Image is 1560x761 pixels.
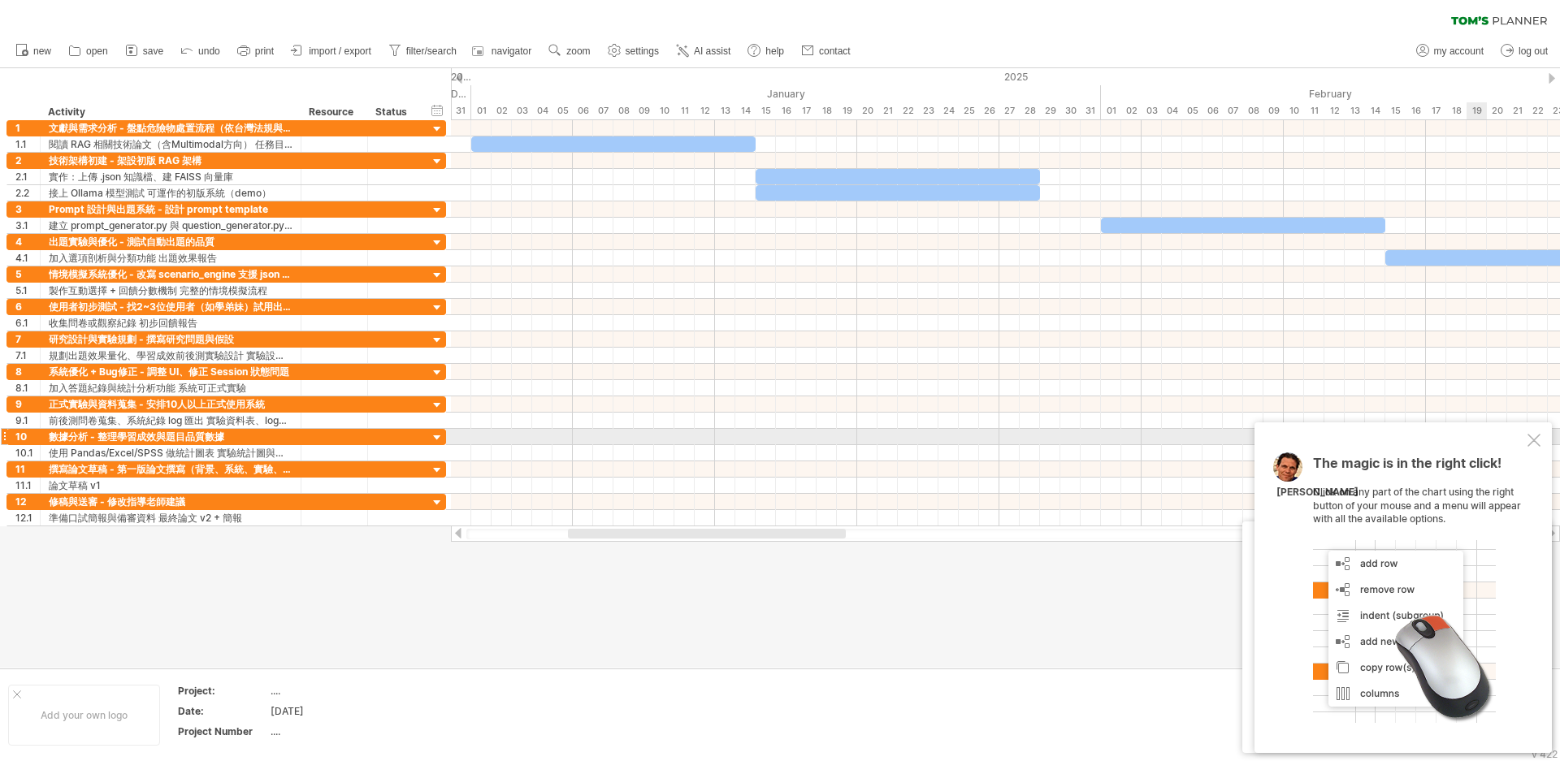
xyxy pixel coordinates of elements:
div: Saturday, 1 February 2025 [1101,102,1121,119]
div: Wednesday, 5 February 2025 [1182,102,1202,119]
div: 9 [15,396,40,412]
div: .... [271,684,407,698]
div: Activity [48,104,292,120]
div: Sunday, 2 February 2025 [1121,102,1142,119]
div: 研究設計與實驗規劃 - 撰寫研究問題與假設 [49,331,292,347]
a: import / export [287,41,376,62]
div: 3 [15,201,40,217]
div: Tuesday, 31 December 2024 [451,102,471,119]
div: Saturday, 8 February 2025 [1243,102,1263,119]
div: 準備口試簡報與備審資料 最終論文 v2 + 簡報 [49,510,292,525]
div: [PERSON_NAME] [1276,486,1358,499]
div: Sunday, 12 January 2025 [695,102,715,119]
div: Wednesday, 19 February 2025 [1467,102,1487,119]
div: Saturday, 22 February 2025 [1527,102,1548,119]
a: help [743,41,789,62]
div: 9.1 [15,413,40,428]
a: filter/search [384,41,461,62]
div: 撰寫論文草稿 - 第一版論文撰寫（背景、系統、實驗、結論） [49,461,292,477]
div: Monday, 3 February 2025 [1142,102,1162,119]
div: 數據分析 - 整理學習成效與題目品質數據 [49,429,292,444]
a: contact [797,41,856,62]
div: 加入選項剖析與分類功能 出題效果報告 [49,250,292,266]
div: 論文草稿 v1 [49,478,292,493]
span: print [255,45,274,57]
div: Wednesday, 22 January 2025 [898,102,918,119]
div: Wednesday, 1 January 2025 [471,102,492,119]
div: Thursday, 13 February 2025 [1345,102,1365,119]
div: Thursday, 20 February 2025 [1487,102,1507,119]
div: Saturday, 15 February 2025 [1385,102,1406,119]
div: Friday, 24 January 2025 [938,102,959,119]
div: Tuesday, 18 February 2025 [1446,102,1467,119]
span: log out [1519,45,1548,57]
span: open [86,45,108,57]
div: Tuesday, 4 February 2025 [1162,102,1182,119]
div: 系統優化 + Bug修正 - 調整 UI、修正 Session 狀態問題 [49,364,292,379]
span: filter/search [406,45,457,57]
div: 閱讀 RAG 相關技術論文（含Multimodal方向） 任務目標書 + 文獻整理筆記 [49,136,292,152]
div: Thursday, 23 January 2025 [918,102,938,119]
div: 10 [15,429,40,444]
div: 5.1 [15,283,40,298]
div: Prompt 設計與出題系統 - 設計 prompt template [49,201,292,217]
div: Saturday, 11 January 2025 [674,102,695,119]
div: 建立 prompt_generator.py 與 question_generator.py 測試範例 成功產生 auto_questions.json [49,218,292,233]
div: 製作互動選擇 + 回饋分數機制 完整的情境模擬流程 [49,283,292,298]
div: Project: [178,684,267,698]
div: 正式實驗與資料蒐集 - 安排10人以上正式使用系統 [49,396,292,412]
div: 7.1 [15,348,40,363]
div: 6 [15,299,40,314]
div: Monday, 27 January 2025 [999,102,1020,119]
div: Thursday, 16 January 2025 [776,102,796,119]
div: Add your own logo [8,685,160,746]
div: Friday, 14 February 2025 [1365,102,1385,119]
div: 使用者初步測試 - 找2~3位使用者（如學弟妹）試用出題與模擬系統 [49,299,292,314]
div: Tuesday, 11 February 2025 [1304,102,1324,119]
div: 情境模擬系統優化 - 改寫 scenario_engine 支援 json 自動載入 [49,266,292,282]
div: 6.1 [15,315,40,331]
div: 使用 Pandas/Excel/SPSS 做統計圖表 實驗統計圖與分析報告 [49,445,292,460]
div: Saturday, 18 January 2025 [817,102,837,119]
div: Monday, 10 February 2025 [1284,102,1304,119]
span: import / export [309,45,371,57]
div: Tuesday, 28 January 2025 [1020,102,1040,119]
div: 前後測問卷蒐集、系統紀錄 log 匯出 實驗資料表、log記錄 [49,413,292,428]
div: Project Number [178,724,267,738]
div: 5 [15,266,40,282]
div: Sunday, 9 February 2025 [1263,102,1284,119]
div: 1.1 [15,136,40,152]
div: 8.1 [15,380,40,396]
a: new [11,41,56,62]
div: 2.2 [15,185,40,201]
div: 11.1 [15,478,40,493]
span: my account [1434,45,1484,57]
a: zoom [544,41,595,62]
div: 10.1 [15,445,40,460]
div: Click on any part of the chart using the right button of your mouse and a menu will appear with a... [1313,456,1524,723]
span: AI assist [694,45,730,57]
span: The magic is in the right click! [1313,455,1501,479]
span: undo [198,45,220,57]
span: settings [626,45,659,57]
div: 11 [15,461,40,477]
div: Monday, 13 January 2025 [715,102,735,119]
div: Wednesday, 15 January 2025 [756,102,776,119]
div: Monday, 6 January 2025 [573,102,593,119]
div: Sunday, 26 January 2025 [979,102,999,119]
a: my account [1412,41,1488,62]
a: log out [1497,41,1553,62]
div: Wednesday, 8 January 2025 [613,102,634,119]
div: 修稿與送審 - 修改指導老師建議 [49,494,292,509]
div: Friday, 21 February 2025 [1507,102,1527,119]
span: save [143,45,163,57]
div: Monday, 17 February 2025 [1426,102,1446,119]
div: Friday, 31 January 2025 [1081,102,1101,119]
div: Thursday, 6 February 2025 [1202,102,1223,119]
div: Thursday, 2 January 2025 [492,102,512,119]
div: 8 [15,364,40,379]
div: 規劃出題效果量化、學習成效前後測實驗設計 實驗設計表、問卷草稿 [49,348,292,363]
div: 加入答題紀錄與統計分析功能 系統可正式實驗 [49,380,292,396]
div: Thursday, 30 January 2025 [1060,102,1081,119]
div: Tuesday, 7 January 2025 [593,102,613,119]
